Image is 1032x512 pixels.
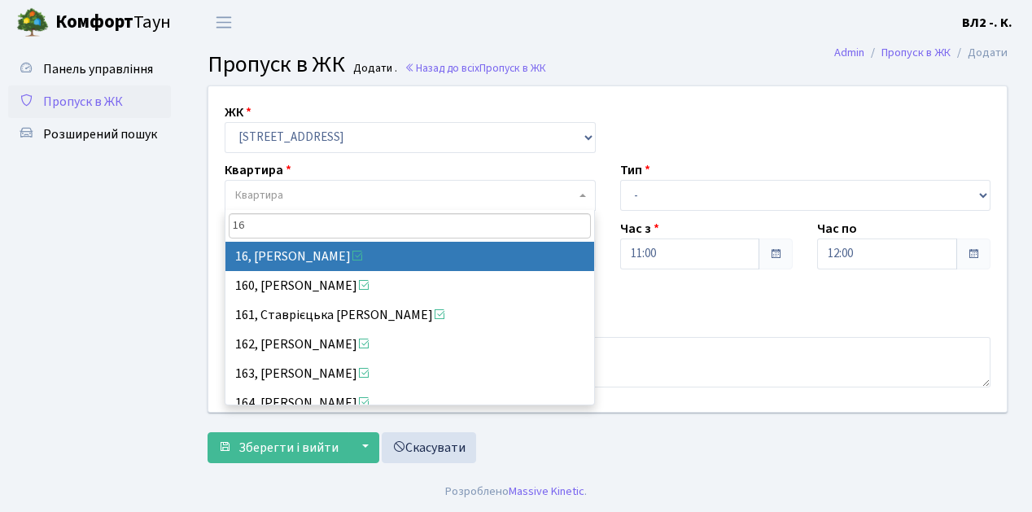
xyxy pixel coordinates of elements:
b: Комфорт [55,9,133,35]
a: Розширений пошук [8,118,171,151]
li: 161, Ставрієцька [PERSON_NAME] [225,300,595,330]
span: Пропуск в ЖК [479,60,546,76]
li: 162, [PERSON_NAME] [225,330,595,359]
li: 16, [PERSON_NAME] [225,242,595,271]
label: ЖК [225,103,251,122]
a: Пропуск в ЖК [8,85,171,118]
a: Панель управління [8,53,171,85]
a: Massive Kinetic [509,483,584,500]
b: ВЛ2 -. К. [962,14,1012,32]
label: Час по [817,219,857,238]
span: Панель управління [43,60,153,78]
a: Скасувати [382,432,476,463]
nav: breadcrumb [810,36,1032,70]
label: Час з [620,219,659,238]
a: Admin [834,44,864,61]
div: Розроблено . [445,483,587,501]
li: 164, [PERSON_NAME] [225,388,595,418]
span: Пропуск в ЖК [208,48,345,81]
a: Назад до всіхПропуск в ЖК [404,60,546,76]
a: ВЛ2 -. К. [962,13,1012,33]
a: Пропуск в ЖК [881,44,951,61]
span: Пропуск в ЖК [43,93,123,111]
li: 163, [PERSON_NAME] [225,359,595,388]
span: Таун [55,9,171,37]
li: Додати [951,44,1008,62]
button: Зберегти і вийти [208,432,349,463]
label: Квартира [225,160,291,180]
li: 160, [PERSON_NAME] [225,271,595,300]
span: Розширений пошук [43,125,157,143]
button: Переключити навігацію [203,9,244,36]
span: Квартира [235,187,283,203]
img: logo.png [16,7,49,39]
small: Додати . [350,62,397,76]
label: Тип [620,160,650,180]
span: Зберегти і вийти [238,439,339,457]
